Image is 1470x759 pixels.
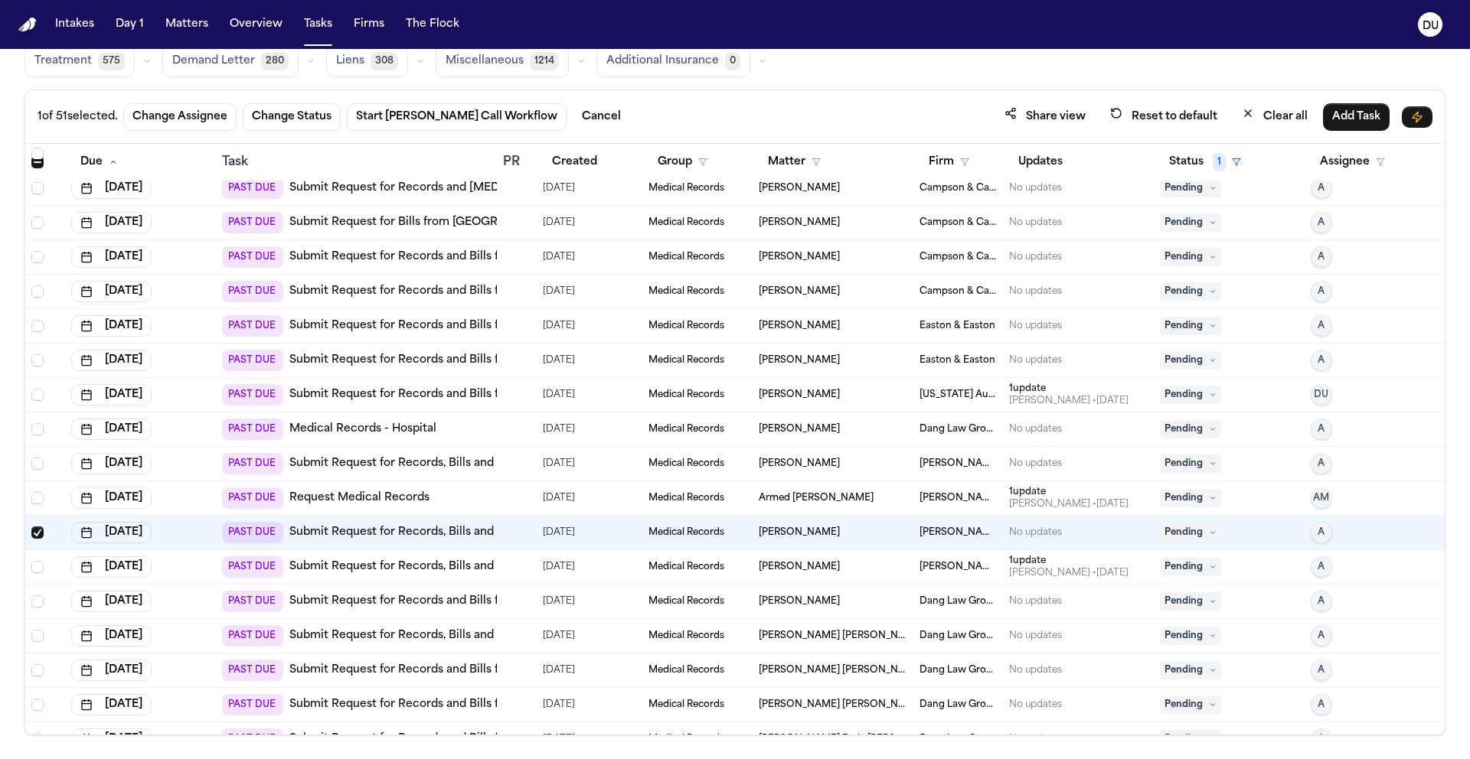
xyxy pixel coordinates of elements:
a: The Flock [400,11,465,38]
button: [DATE] [71,522,152,543]
span: 308 [371,52,398,70]
span: PAST DUE [222,694,283,715]
button: Additional Insurance0 [596,45,750,77]
button: [DATE] [71,660,152,681]
a: Submit Request for Records and Bills from [GEOGRAPHIC_DATA] [289,731,644,747]
a: Submit Request for Records, Bills and [MEDICAL_DATA] from [GEOGRAPHIC_DATA][PERSON_NAME] [289,628,839,643]
button: A [1311,591,1332,612]
span: PAST DUE [222,522,283,543]
button: Cancel [573,103,630,131]
span: Medical Records [648,733,724,745]
span: Alveiro Torrado Gomez [759,595,840,608]
span: Select row [31,733,44,745]
span: Mohamed K Ahmed [920,526,998,539]
a: Submit Request for Records and Bills from [GEOGRAPHIC_DATA][PERSON_NAME] [289,594,737,609]
button: Intakes [49,11,100,38]
span: Treatment [34,54,92,69]
button: Start [PERSON_NAME] Call Workflow [347,103,567,131]
span: April Andrews [759,561,840,573]
span: Medical Records [648,561,724,573]
button: [DATE] [71,487,152,509]
button: AM [1311,487,1332,509]
span: Juan Carlos Gonzalez Rivero [759,699,907,711]
span: Dang Law Group [920,630,998,642]
span: 280 [261,52,289,70]
span: Dang Law Group [920,595,998,608]
a: Home [18,18,37,32]
span: Medical Records [648,595,724,608]
div: 1 of 51 selected. [38,109,117,125]
a: Submit Request for Records, Bills and [MEDICAL_DATA] from [GEOGRAPHIC_DATA] [289,559,746,575]
button: A [1311,728,1332,750]
span: Angell Law [920,561,998,573]
div: 1 update [1009,486,1129,498]
span: Medical Records [648,630,724,642]
button: A [1311,522,1332,543]
span: AM [1313,492,1329,504]
span: Pending [1160,730,1221,748]
span: 10/8/2025, 10:23:39 PM [543,625,575,647]
span: Medical Records [648,664,724,676]
a: Submit Request for Records and Bills from [PERSON_NAME] County EMS [289,663,688,678]
span: 9/23/2025, 11:18:08 AM [543,556,575,578]
span: PAST DUE [222,728,283,750]
img: Finch Logo [18,18,37,32]
span: 8/10/2025, 11:48:36 AM [543,487,575,509]
span: Pending [1160,489,1221,507]
span: Demand Letter [172,54,255,69]
span: PAST DUE [222,556,283,578]
button: Change Assignee [123,103,237,131]
span: Jesus Francisco Tovar Reina (Link to Bridget Aleman) [759,664,907,676]
span: Pending [1160,523,1221,542]
button: Matters [159,11,214,38]
span: Pending [1160,661,1221,679]
button: [DATE] [71,591,152,612]
span: 1214 [530,52,559,70]
button: Firms [348,11,390,38]
button: Immediate Task [1402,106,1432,128]
span: 10/8/2025, 9:10:31 PM [543,591,575,612]
div: No updates [1009,733,1062,745]
span: PAST DUE [222,487,283,509]
button: A [1311,660,1332,681]
span: PAST DUE [222,591,283,612]
span: Select row [31,526,44,539]
span: Dang Law Group [920,699,998,711]
button: Change Status [243,103,341,131]
button: Miscellaneous1214 [436,45,569,77]
span: Liens [336,54,364,69]
div: No updates [1009,699,1062,711]
button: [DATE] [71,728,152,750]
button: Liens308 [326,45,408,77]
span: 10/8/2025, 10:27:14 PM [543,694,575,715]
button: Reset to default [1101,103,1227,131]
span: 10/8/2025, 10:23:42 PM [543,660,575,681]
span: Mohamed K Ahmed [920,492,998,504]
span: Additional Insurance [606,54,719,69]
button: A [1311,556,1332,578]
span: Medical Records [648,526,724,539]
button: Treatment575 [24,45,135,77]
button: Add Task [1323,103,1390,131]
button: A [1311,625,1332,647]
a: Submit Request for Records and Bills from [MEDICAL_DATA] Centers of [US_STATE] [289,697,746,712]
div: Last updated by Richelle Bauman at 10/8/2025, 4:50:12 PM [1009,567,1129,579]
button: Overview [224,11,289,38]
div: No updates [1009,664,1062,676]
span: Medical Records [648,492,724,504]
span: Pending [1160,695,1221,714]
button: A [1311,694,1332,715]
span: Medical Records [648,699,724,711]
span: 10/8/2025, 10:32:59 PM [543,728,575,750]
span: Alice Acosta De la Cruz [759,733,907,745]
span: 9/30/2025, 5:23:13 PM [543,522,575,543]
span: A [1318,561,1325,573]
span: A [1318,733,1325,745]
button: Tasks [298,11,338,38]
